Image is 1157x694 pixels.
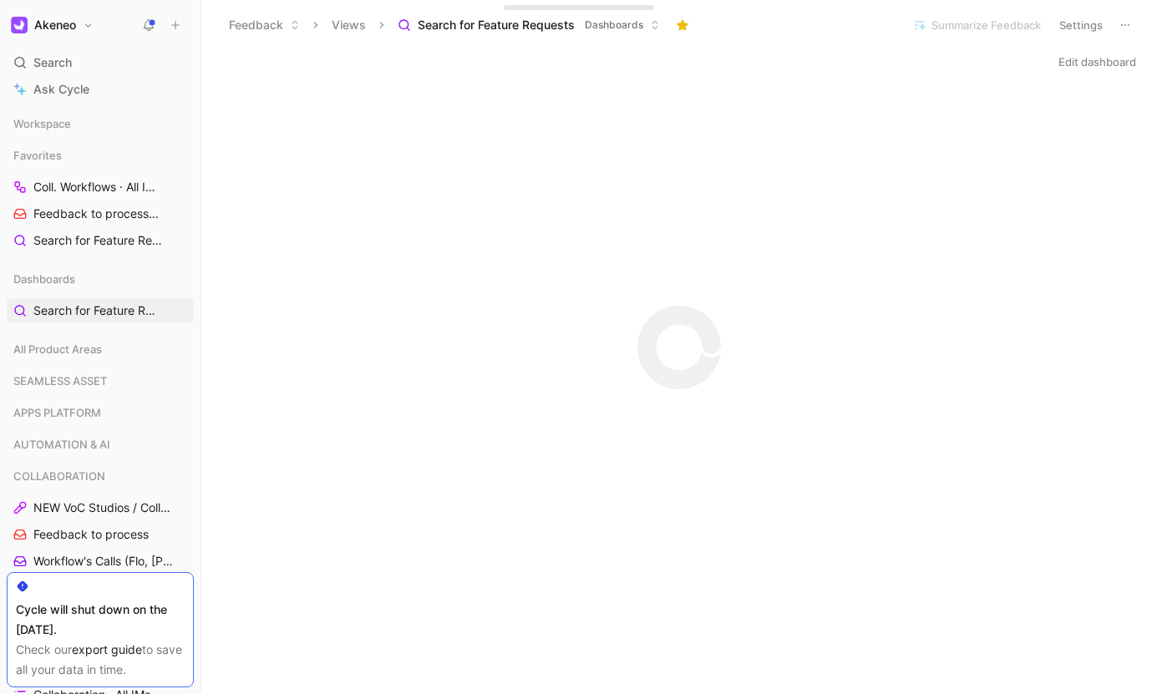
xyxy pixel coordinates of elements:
[13,341,102,357] span: All Product Areas
[1052,13,1110,37] button: Settings
[7,201,194,226] a: Feedback to processCOLLABORATION
[13,436,110,453] span: AUTOMATION & AI
[7,432,194,457] div: AUTOMATION & AI
[72,642,142,656] a: export guide
[13,468,105,484] span: COLLABORATION
[1051,50,1144,73] button: Edit dashboard
[33,53,72,73] span: Search
[33,79,89,99] span: Ask Cycle
[16,600,185,640] div: Cycle will shut down on the [DATE].
[13,404,101,421] span: APPS PLATFORM
[7,175,194,200] a: Coll. Workflows · All IMs
[7,77,194,102] a: Ask Cycle
[33,553,180,570] span: Workflow's Calls (Flo, [PERSON_NAME], [PERSON_NAME])
[7,522,194,547] a: Feedback to process
[7,13,98,37] button: AkeneoAkeneo
[13,372,107,389] span: SEAMLESS ASSET
[7,368,194,393] div: SEAMLESS ASSET
[906,13,1048,37] button: Summarize Feedback
[7,337,194,362] div: All Product Areas
[7,495,194,520] a: NEW VoC Studios / Collaboration
[13,147,62,164] span: Favorites
[13,271,75,287] span: Dashboards
[11,17,28,33] img: Akeneo
[7,298,194,323] a: Search for Feature Requests
[7,143,194,168] div: Favorites
[390,13,667,38] button: Search for Feature RequestsDashboards
[324,13,373,38] button: Views
[33,526,149,543] span: Feedback to process
[7,266,194,291] div: Dashboards
[221,13,307,38] button: Feedback
[7,549,194,574] a: Workflow's Calls (Flo, [PERSON_NAME], [PERSON_NAME])
[585,17,643,33] span: Dashboards
[33,205,164,223] span: Feedback to process
[7,337,194,367] div: All Product Areas
[418,17,575,33] span: Search for Feature Requests
[7,432,194,462] div: AUTOMATION & AI
[13,115,71,132] span: Workspace
[33,302,158,319] span: Search for Feature Requests
[33,179,165,196] span: Coll. Workflows · All IMs
[7,368,194,398] div: SEAMLESS ASSET
[7,400,194,430] div: APPS PLATFORM
[7,464,194,489] div: COLLABORATION
[7,228,194,253] a: Search for Feature Requests
[7,266,194,323] div: DashboardsSearch for Feature Requests
[7,111,194,136] div: Workspace
[33,232,165,250] span: Search for Feature Requests
[7,50,194,75] div: Search
[7,400,194,425] div: APPS PLATFORM
[33,499,174,516] span: NEW VoC Studios / Collaboration
[16,640,185,680] div: Check our to save all your data in time.
[34,18,76,33] h1: Akeneo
